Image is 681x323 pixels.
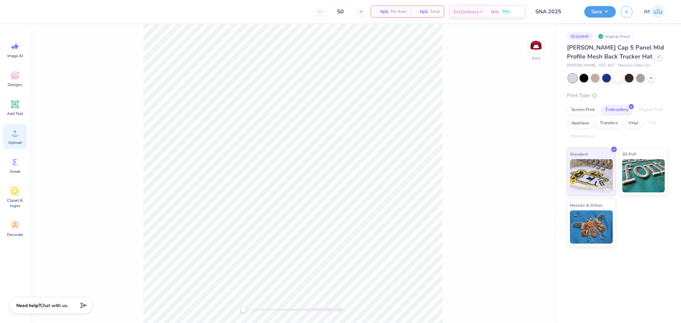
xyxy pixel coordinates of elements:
[7,111,23,116] span: Add Text
[618,63,651,68] span: Minimum Order: 12 +
[570,210,613,244] img: Metallic & Glitter
[7,232,23,237] span: Decorate
[4,198,26,208] span: Clipart & logos
[567,92,668,99] div: Print Type
[635,105,667,115] div: Digital Print
[10,169,20,174] span: Greek
[328,6,353,18] input: – –
[570,159,613,192] img: Standard
[567,44,664,60] span: [PERSON_NAME] Cap 5 Panel Mid Profile Mesh Back Trucker Hat
[503,9,509,14] span: Free
[567,32,593,41] div: # 516464F
[570,202,603,209] span: Metallic & Glitter
[8,140,22,145] span: Upload
[622,151,636,158] span: 3D Puff
[567,105,599,115] div: Screen Print
[8,82,22,87] span: Designs
[532,55,540,61] div: Back
[375,8,388,15] span: N/A
[622,159,665,192] img: 3D Puff
[530,5,579,18] input: Untitled Design
[596,118,622,128] div: Transfers
[454,8,479,15] span: Est. Delivery
[567,63,596,68] span: [PERSON_NAME]
[584,6,616,18] button: Save
[430,8,440,15] span: Total
[567,132,599,142] div: Rhinestones
[651,5,665,18] img: John Michael Binayas
[40,302,68,309] span: Chat with us.
[599,63,614,68] span: # 32-467
[7,53,23,58] span: Image AI
[567,118,594,128] div: Applique
[644,8,650,16] span: JM
[240,306,247,313] div: Accessibility label
[491,8,499,15] span: N/A
[645,118,660,128] div: Foil
[641,5,668,18] a: JM
[529,39,543,52] img: Back
[596,32,633,41] div: Original Proof
[624,118,643,128] div: Vinyl
[570,151,588,158] span: Standard
[601,105,633,115] div: Embroidery
[415,8,428,15] span: N/A
[16,302,40,309] strong: Need help?
[390,8,407,15] span: Per Item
